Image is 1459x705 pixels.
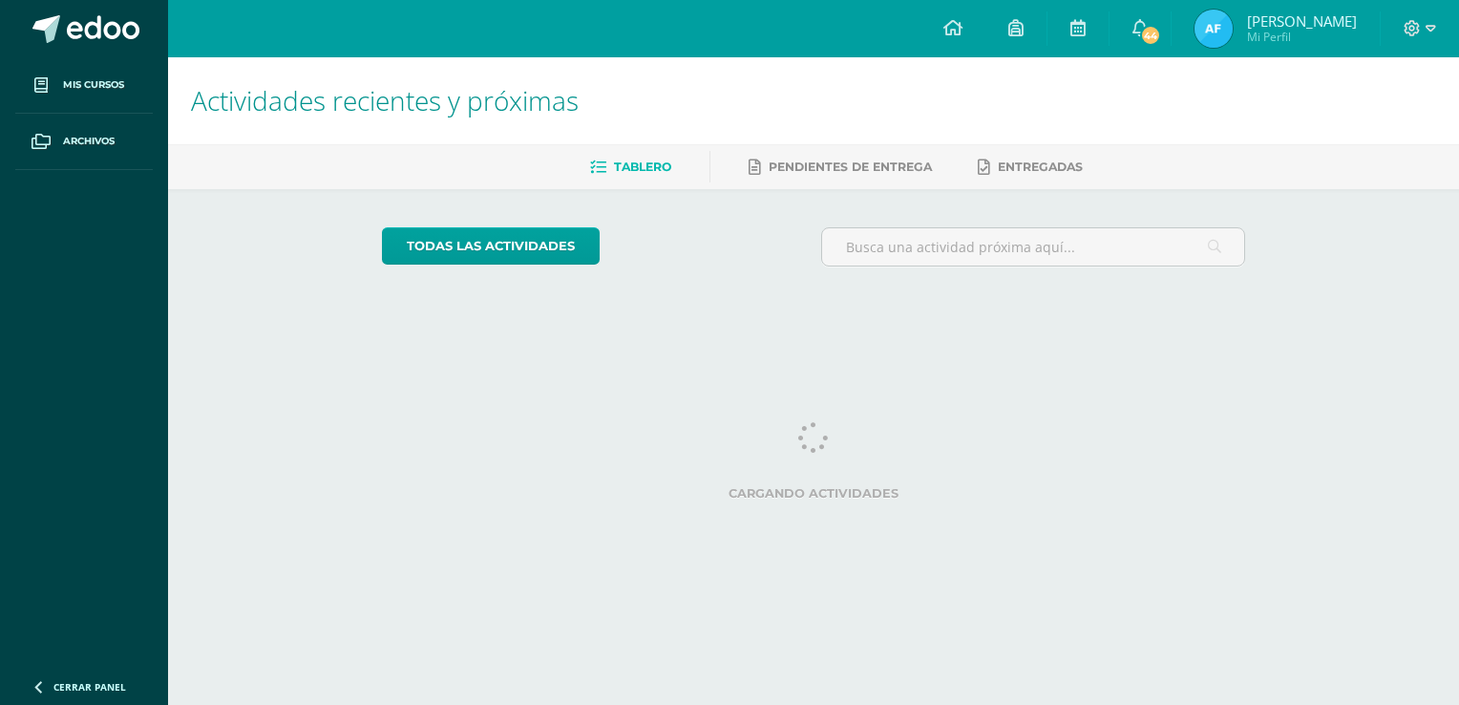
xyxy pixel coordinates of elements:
span: Mi Perfil [1247,29,1357,45]
span: Tablero [614,160,671,174]
a: Entregadas [978,152,1083,182]
span: 44 [1140,25,1161,46]
a: Mis cursos [15,57,153,114]
span: Entregadas [998,160,1083,174]
a: Pendientes de entrega [749,152,932,182]
a: todas las Actividades [382,227,600,265]
span: Pendientes de entrega [769,160,932,174]
a: Tablero [590,152,671,182]
img: 68203c287ad924d558276803ebc1f76b.png [1195,10,1233,48]
span: Actividades recientes y próximas [191,82,579,118]
span: Cerrar panel [53,680,126,694]
a: Archivos [15,114,153,170]
input: Busca una actividad próxima aquí... [822,228,1245,266]
label: Cargando actividades [382,486,1246,501]
span: Archivos [63,134,115,149]
span: [PERSON_NAME] [1247,11,1357,31]
span: Mis cursos [63,77,124,93]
